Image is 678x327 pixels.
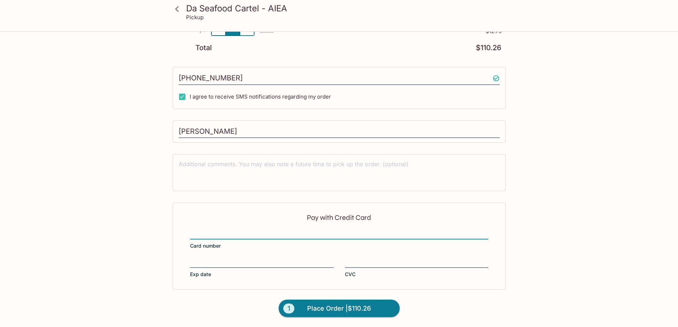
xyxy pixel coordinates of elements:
[190,259,333,267] iframe: Secure expiration date input frame
[190,230,488,238] iframe: Secure card number input frame
[190,214,488,221] p: Pay with Credit Card
[190,93,331,100] span: I agree to receive SMS notifications regarding my order
[179,72,500,85] input: Enter phone number
[307,303,371,314] span: Place Order | $110.26
[476,44,501,51] p: $110.26
[345,271,356,278] span: CVC
[186,3,504,14] h3: Da Seafood Cartel - AIEA
[279,300,400,317] button: 1Place Order |$110.26
[195,44,212,51] p: Total
[190,271,211,278] span: Exp date
[283,304,294,313] span: 1
[190,242,221,249] span: Card number
[186,14,204,21] p: Pickup
[179,125,500,138] input: Enter first and last name
[345,259,488,267] iframe: Secure CVC input frame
